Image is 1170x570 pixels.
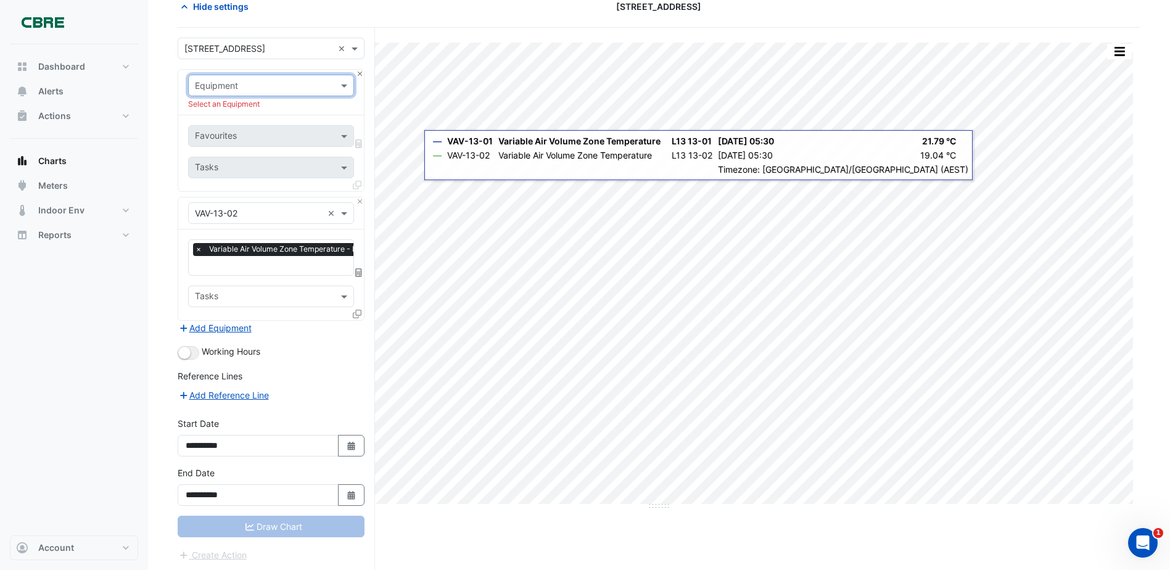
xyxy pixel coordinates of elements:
[178,417,219,430] label: Start Date
[353,138,365,149] span: Choose Function
[193,129,237,145] div: Favourites
[16,110,28,122] app-icon: Actions
[16,229,28,241] app-icon: Reports
[10,173,138,198] button: Meters
[1128,528,1158,558] iframe: Intercom live chat
[38,204,84,217] span: Indoor Env
[15,10,70,35] img: Company Logo
[193,160,218,176] div: Tasks
[178,548,247,559] app-escalated-ticket-create-button: Please correct errors first
[16,155,28,167] app-icon: Charts
[10,198,138,223] button: Indoor Env
[193,289,218,305] div: Tasks
[16,180,28,192] app-icon: Meters
[353,308,361,319] span: Clone Favourites and Tasks from this Equipment to other Equipment
[353,180,361,190] span: Clone Favourites and Tasks from this Equipment to other Equipment
[356,70,364,78] button: Close
[202,346,260,357] span: Working Hours
[38,85,64,97] span: Alerts
[356,197,364,205] button: Close
[38,180,68,192] span: Meters
[38,60,85,73] span: Dashboard
[178,466,215,479] label: End Date
[346,440,357,451] fa-icon: Select Date
[338,42,348,55] span: Clear
[38,110,71,122] span: Actions
[346,490,357,500] fa-icon: Select Date
[38,542,74,554] span: Account
[206,243,393,255] span: Variable Air Volume Zone Temperature - L13, 13-02
[178,321,252,335] button: Add Equipment
[353,267,365,278] span: Choose Function
[16,204,28,217] app-icon: Indoor Env
[193,243,204,255] span: ×
[10,149,138,173] button: Charts
[16,60,28,73] app-icon: Dashboard
[178,388,270,402] button: Add Reference Line
[38,155,67,167] span: Charts
[10,79,138,104] button: Alerts
[188,99,354,110] div: Select an Equipment
[328,207,338,220] span: Clear
[178,370,242,382] label: Reference Lines
[10,104,138,128] button: Actions
[10,535,138,560] button: Account
[1107,44,1132,59] button: More Options
[10,54,138,79] button: Dashboard
[38,229,72,241] span: Reports
[10,223,138,247] button: Reports
[16,85,28,97] app-icon: Alerts
[1153,528,1163,538] span: 1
